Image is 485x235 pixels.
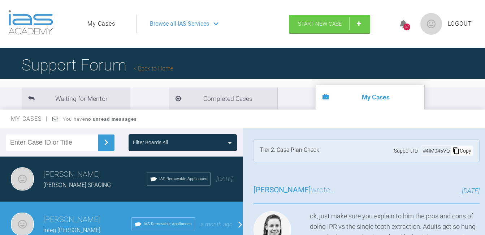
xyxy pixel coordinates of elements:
div: 57 [403,23,410,30]
strong: no unread messages [85,116,137,122]
span: integ [PERSON_NAME] [43,227,100,234]
img: chevronRight.28bd32b0.svg [100,137,112,148]
span: [DATE] [216,176,233,183]
li: Completed Cases [169,87,277,110]
span: [PERSON_NAME] [254,185,311,194]
div: Tier 2: Case Plan Check [260,145,319,156]
div: Copy [451,146,473,155]
h3: [PERSON_NAME] [43,168,147,181]
span: [DATE] [462,187,480,195]
h3: [PERSON_NAME] [43,214,131,226]
div: # 4IM045VQ [421,147,451,155]
span: Start New Case [298,21,342,27]
span: IAS Removable Appliances [159,176,207,182]
span: My Cases [11,115,48,122]
input: Enter Case ID or Title [6,134,98,151]
span: Support ID [394,147,418,155]
img: profile.png [420,13,442,35]
li: My Cases [316,85,424,110]
div: Filter Boards: All [133,138,168,146]
img: Lianne Joseph [11,167,34,191]
span: Browse all IAS Services [150,19,209,29]
span: IAS Removable Appliances [144,221,192,227]
a: Start New Case [289,15,370,33]
a: Back to Home [134,65,173,72]
a: Logout [448,19,472,29]
a: My Cases [87,19,115,29]
span: [PERSON_NAME] SPACING [43,181,111,188]
h1: Support Forum [22,52,173,78]
li: Waiting for Mentor [22,87,130,110]
img: logo-light.3e3ef733.png [8,10,53,35]
span: You have [63,116,137,122]
span: a month ago [201,221,233,228]
h3: wrote... [254,184,335,196]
